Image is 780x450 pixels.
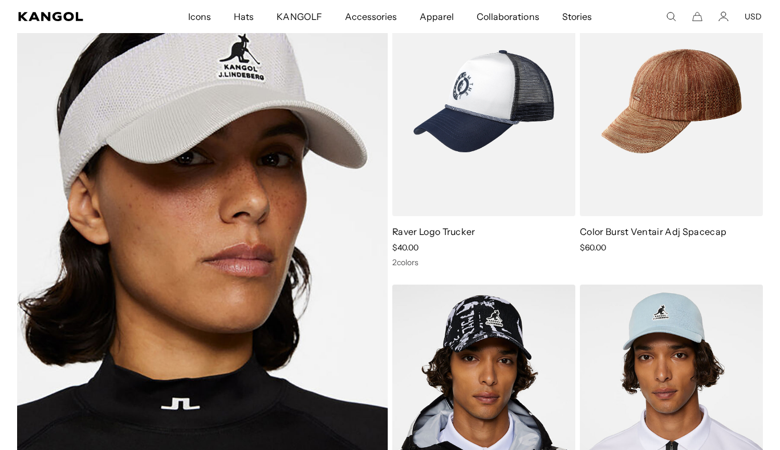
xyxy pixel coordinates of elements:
a: Color Burst Ventair Adj Spacecap [580,226,726,237]
a: Kangol [18,12,124,21]
a: Account [718,11,729,22]
button: Cart [692,11,702,22]
span: $60.00 [580,242,606,253]
span: $40.00 [392,242,419,253]
a: Raver Logo Trucker [392,226,476,237]
summary: Search here [666,11,676,22]
div: 2 colors [392,257,575,267]
button: USD [745,11,762,22]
